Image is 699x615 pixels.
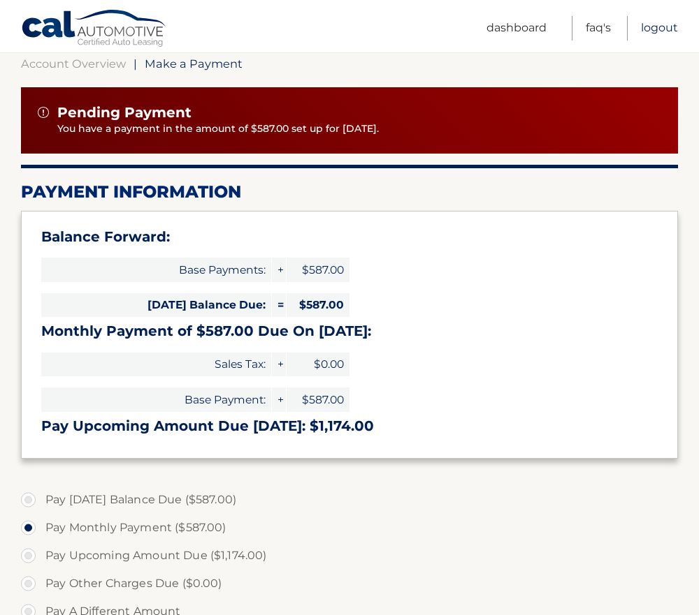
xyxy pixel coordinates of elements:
[487,16,547,40] a: Dashboard
[272,258,286,282] span: +
[21,542,678,570] label: Pay Upcoming Amount Due ($1,174.00)
[21,9,168,50] a: Cal Automotive
[41,417,658,435] h3: Pay Upcoming Amount Due [DATE]: $1,174.00
[41,258,271,282] span: Base Payments:
[57,121,661,137] p: You have a payment in the amount of $587.00 set up for [DATE].
[287,353,349,377] span: $0.00
[21,514,678,542] label: Pay Monthly Payment ($587.00)
[41,353,271,377] span: Sales Tax:
[21,57,126,71] a: Account Overview
[586,16,611,40] a: FAQ's
[287,258,349,282] span: $587.00
[21,570,678,598] label: Pay Other Charges Due ($0.00)
[41,323,658,340] h3: Monthly Payment of $587.00 Due On [DATE]:
[21,486,678,514] label: Pay [DATE] Balance Due ($587.00)
[57,104,192,121] span: Pending Payment
[41,387,271,412] span: Base Payment:
[272,353,286,377] span: +
[134,57,137,71] span: |
[287,293,349,318] span: $587.00
[38,107,49,118] img: alert-white.svg
[287,387,349,412] span: $587.00
[145,57,243,71] span: Make a Payment
[641,16,678,40] a: Logout
[21,181,678,202] h2: Payment Information
[41,293,271,318] span: [DATE] Balance Due:
[272,293,286,318] span: =
[272,387,286,412] span: +
[41,228,658,246] h3: Balance Forward:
